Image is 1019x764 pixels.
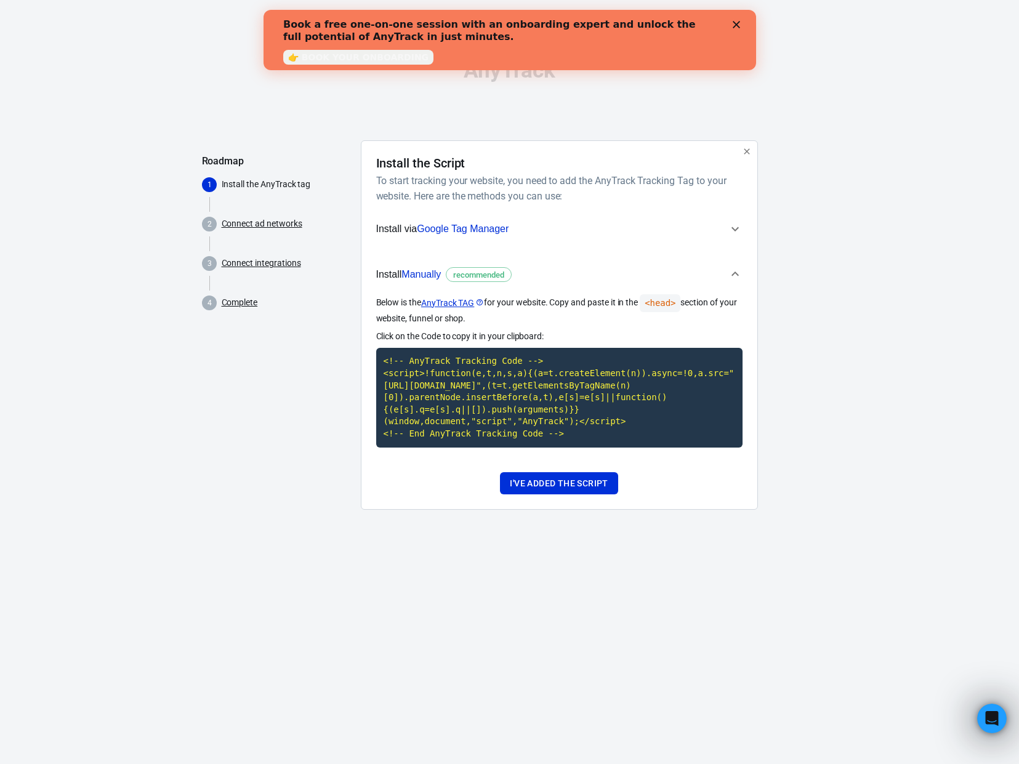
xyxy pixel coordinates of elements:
a: Connect ad networks [222,217,302,230]
span: Google Tag Manager [417,223,509,234]
p: Install the AnyTrack tag [222,178,351,191]
button: Install viaGoogle Tag Manager [376,214,743,244]
text: 4 [207,299,211,307]
div: AnyTrack [202,60,818,81]
text: 1 [207,180,211,189]
a: Connect integrations [222,257,301,270]
div: Close [469,11,481,18]
h5: Roadmap [202,155,351,167]
p: Below is the for your website. Copy and paste it in the section of your website, funnel or shop. [376,294,743,325]
p: Click on the Code to copy it in your clipboard: [376,330,743,343]
code: <head> [640,294,680,312]
button: I've added the script [500,472,618,495]
span: recommended [449,269,509,281]
text: 3 [207,259,211,268]
a: AnyTrack TAG [421,297,484,310]
span: Manually [401,269,441,279]
span: Install [376,267,512,283]
span: Install via [376,221,509,237]
code: Click to copy [376,348,743,447]
a: Complete [222,296,258,309]
text: 2 [207,220,211,228]
h4: Install the Script [376,156,465,171]
button: InstallManuallyrecommended [376,254,743,295]
iframe: Intercom live chat [977,704,1007,733]
h6: To start tracking your website, you need to add the AnyTrack Tracking Tag to your website. Here a... [376,173,738,204]
iframe: Intercom live chat banner [264,10,756,70]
